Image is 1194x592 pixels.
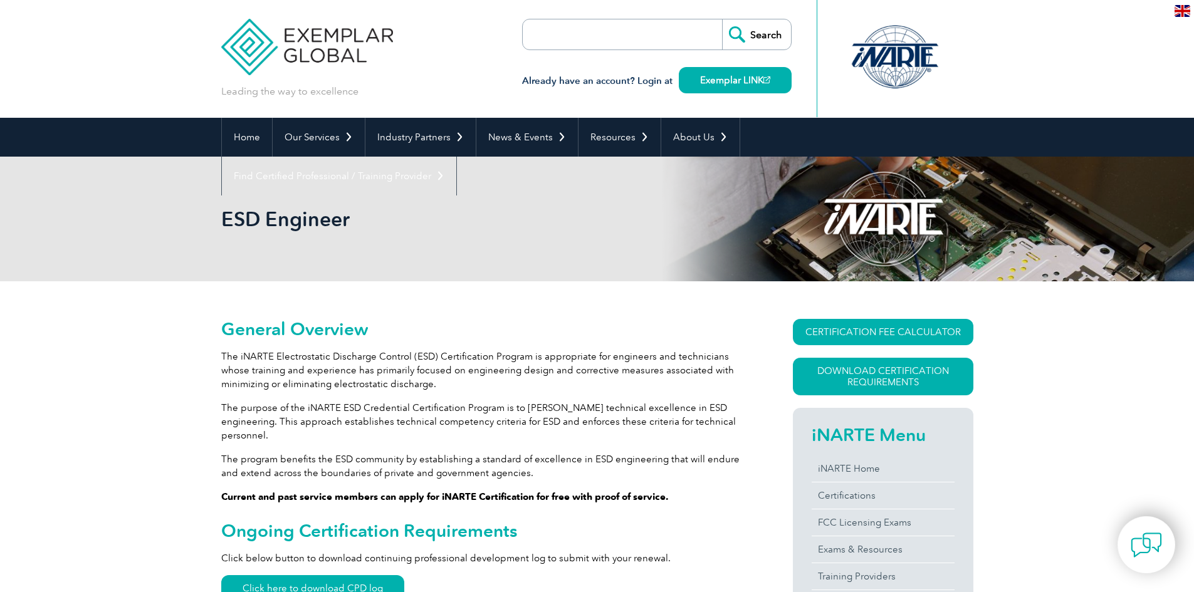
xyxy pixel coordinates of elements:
[1175,5,1190,17] img: en
[273,118,365,157] a: Our Services
[221,551,748,565] p: Click below button to download continuing professional development log to submit with your renewal.
[763,76,770,83] img: open_square.png
[812,455,955,482] a: iNARTE Home
[812,563,955,589] a: Training Providers
[579,118,661,157] a: Resources
[661,118,740,157] a: About Us
[221,319,748,339] h2: General Overview
[476,118,578,157] a: News & Events
[221,521,748,541] h2: Ongoing Certification Requirements
[812,536,955,563] a: Exams & Resources
[221,350,748,391] p: The iNARTE Electrostatic Discharge Control (ESD) Certification Program is appropriate for enginee...
[222,118,272,157] a: Home
[222,157,456,195] a: Find Certified Professional / Training Provider
[793,358,973,395] a: Download Certification Requirements
[221,85,359,98] p: Leading the way to excellence
[221,207,703,231] h1: ESD Engineer
[221,401,748,442] p: The purpose of the iNARTE ESD Credential Certification Program is to [PERSON_NAME] technical exce...
[522,73,792,89] h3: Already have an account? Login at
[812,425,955,445] h2: iNARTE Menu
[221,452,748,480] p: The program benefits the ESD community by establishing a standard of excellence in ESD engineerin...
[812,509,955,536] a: FCC Licensing Exams
[1131,529,1162,561] img: contact-chat.png
[722,19,791,49] input: Search
[365,118,476,157] a: Industry Partners
[221,491,669,502] strong: Current and past service members can apply for iNARTE Certification for free with proof of service.
[793,319,973,345] a: CERTIFICATION FEE CALCULATOR
[812,482,955,509] a: Certifications
[679,67,792,93] a: Exemplar LINK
